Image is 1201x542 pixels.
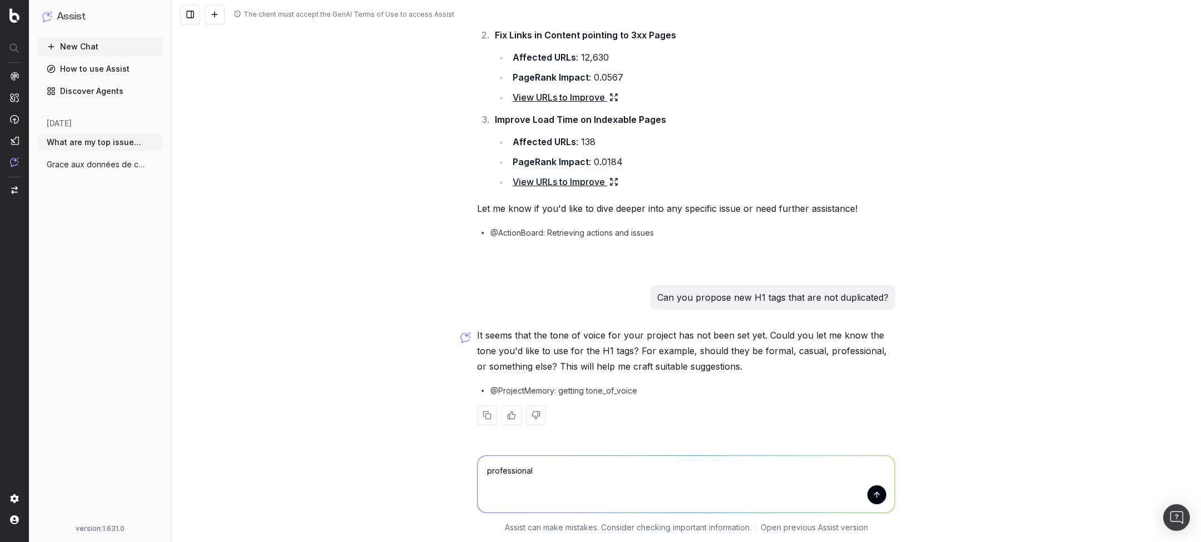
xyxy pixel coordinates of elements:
img: My account [10,515,19,524]
a: View URLs to Improve [513,89,618,105]
p: Let me know if you'd like to dive deeper into any specific issue or need further assistance! [477,201,895,216]
img: Intelligence [10,93,19,102]
img: Assist [10,157,19,167]
li: : 12,630 [509,49,895,65]
img: Botify assist logo [460,332,471,343]
button: Assist [42,9,158,24]
div: Open Intercom Messenger [1163,504,1190,531]
li: : 0.0567 [509,69,895,85]
strong: PageRank Impact [513,72,589,83]
span: Grace aux données de crawl et des recher [47,159,145,170]
span: @ProjectMemory: getting tone_of_voice [490,385,637,396]
span: @ActionBoard: Retrieving actions and issues [490,227,654,238]
img: Assist [42,11,52,22]
p: Can you propose new H1 tags that are not duplicated? [657,290,889,305]
strong: Improve Load Time on Indexable Pages [495,114,666,125]
span: [DATE] [47,118,72,129]
img: Botify logo [9,8,19,23]
strong: Fix Links in Content pointing to 3xx Pages [495,29,676,41]
span: What are my top issues concerning [47,137,145,148]
strong: PageRank Impact [513,156,589,167]
img: Analytics [10,72,19,81]
img: Activation [10,115,19,124]
img: Setting [10,494,19,503]
div: The client must accept the GenAI Terms of Use to access Assist [244,10,454,19]
a: Discover Agents [38,82,162,100]
button: What are my top issues concerning [38,133,162,151]
button: New Chat [38,38,162,56]
div: version: 1.631.0 [42,524,158,533]
a: View URLs to Improve [513,174,618,190]
p: It seems that the tone of voice for your project has not been set yet. Could you let me know the ... [477,327,895,374]
li: : 0.0184 [509,154,895,170]
p: Assist can make mistakes. Consider checking important information. [505,522,751,533]
img: Switch project [11,186,18,194]
strong: Affected URLs [513,52,576,63]
li: : 138 [509,134,895,150]
a: How to use Assist [38,60,162,78]
textarea: professional [478,456,895,513]
img: Studio [10,136,19,145]
strong: Affected URLs [513,136,576,147]
a: Open previous Assist version [761,522,868,533]
button: Grace aux données de crawl et des recher [38,156,162,173]
h1: Assist [57,9,86,24]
